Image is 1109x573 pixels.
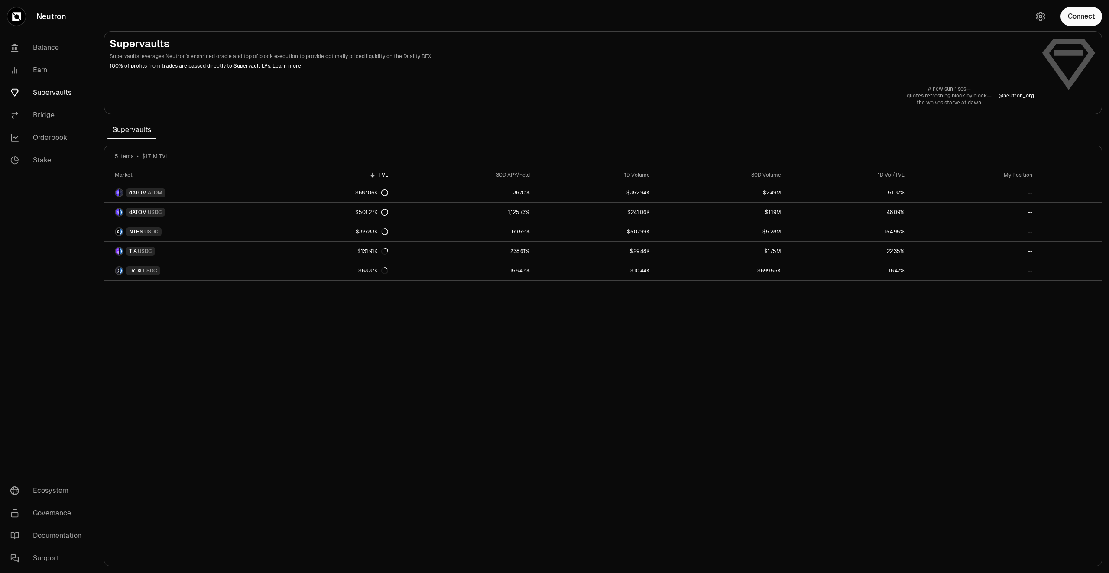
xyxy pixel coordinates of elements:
a: TIA LogoUSDC LogoTIAUSDC [104,242,279,261]
a: DYDX LogoUSDC LogoDYDXUSDC [104,261,279,280]
a: Earn [3,59,94,81]
p: 100% of profits from trades are passed directly to Supervault LPs. [110,62,1034,70]
a: $507.99K [535,222,655,241]
span: DYDX [129,267,142,274]
img: NTRN Logo [116,228,119,235]
span: $1.71M TVL [142,153,169,160]
img: dATOM Logo [116,189,119,196]
a: $29.48K [535,242,655,261]
div: 30D Volume [660,172,781,178]
a: Ecosystem [3,479,94,502]
a: Orderbook [3,126,94,149]
a: Governance [3,502,94,524]
div: 30D APY/hold [399,172,530,178]
img: USDC Logo [120,228,123,235]
a: -- [910,261,1038,280]
p: quotes refreshing block by block— [907,92,992,99]
a: -- [910,222,1038,241]
a: $687.06K [279,183,393,202]
div: $687.06K [355,189,388,196]
div: $327.83K [356,228,388,235]
a: $327.83K [279,222,393,241]
a: -- [910,242,1038,261]
p: @ neutron_org [999,92,1034,99]
p: the wolves starve at dawn. [907,99,992,106]
a: 69.59% [393,222,535,241]
a: $241.06K [535,203,655,222]
span: USDC [138,248,152,255]
p: Supervaults leverages Neutron's enshrined oracle and top of block execution to provide optimally ... [110,52,1034,60]
a: -- [910,203,1038,222]
img: ATOM Logo [120,189,123,196]
div: Market [115,172,274,178]
div: $131.91K [357,248,388,255]
a: $5.28M [655,222,786,241]
span: USDC [143,267,157,274]
a: 238.61% [393,242,535,261]
span: TIA [129,248,137,255]
a: Stake [3,149,94,172]
img: dATOM Logo [116,209,119,216]
a: $352.94K [535,183,655,202]
img: TIA Logo [116,248,119,255]
div: $63.37K [358,267,388,274]
a: 154.95% [786,222,910,241]
a: dATOM LogoUSDC LogodATOMUSDC [104,203,279,222]
a: NTRN LogoUSDC LogoNTRNUSDC [104,222,279,241]
a: 48.09% [786,203,910,222]
a: $63.37K [279,261,393,280]
a: $2.49M [655,183,786,202]
a: A new sun rises—quotes refreshing block by block—the wolves starve at dawn. [907,85,992,106]
a: Documentation [3,524,94,547]
a: Balance [3,36,94,59]
a: $131.91K [279,242,393,261]
span: NTRN [129,228,143,235]
a: Learn more [272,62,301,69]
span: dATOM [129,209,147,216]
a: dATOM LogoATOM LogodATOMATOM [104,183,279,202]
img: DYDX Logo [116,267,119,274]
img: USDC Logo [120,248,123,255]
img: USDC Logo [120,267,123,274]
div: $501.27K [355,209,388,216]
a: 22.35% [786,242,910,261]
a: $699.55K [655,261,786,280]
a: $10.44K [535,261,655,280]
a: 1,125.73% [393,203,535,222]
div: TVL [284,172,388,178]
span: USDC [148,209,162,216]
a: Supervaults [3,81,94,104]
span: ATOM [148,189,162,196]
a: Bridge [3,104,94,126]
a: 156.43% [393,261,535,280]
span: Supervaults [107,121,156,139]
a: @neutron_org [999,92,1034,99]
a: $501.27K [279,203,393,222]
a: 36.70% [393,183,535,202]
div: 1D Vol/TVL [791,172,905,178]
p: A new sun rises— [907,85,992,92]
span: USDC [144,228,159,235]
a: -- [910,183,1038,202]
h2: Supervaults [110,37,1034,51]
button: Connect [1060,7,1102,26]
a: 51.37% [786,183,910,202]
a: $1.19M [655,203,786,222]
div: 1D Volume [540,172,650,178]
span: dATOM [129,189,147,196]
span: 5 items [115,153,133,160]
a: 16.47% [786,261,910,280]
a: Support [3,547,94,570]
a: $1.75M [655,242,786,261]
img: USDC Logo [120,209,123,216]
div: My Position [915,172,1032,178]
